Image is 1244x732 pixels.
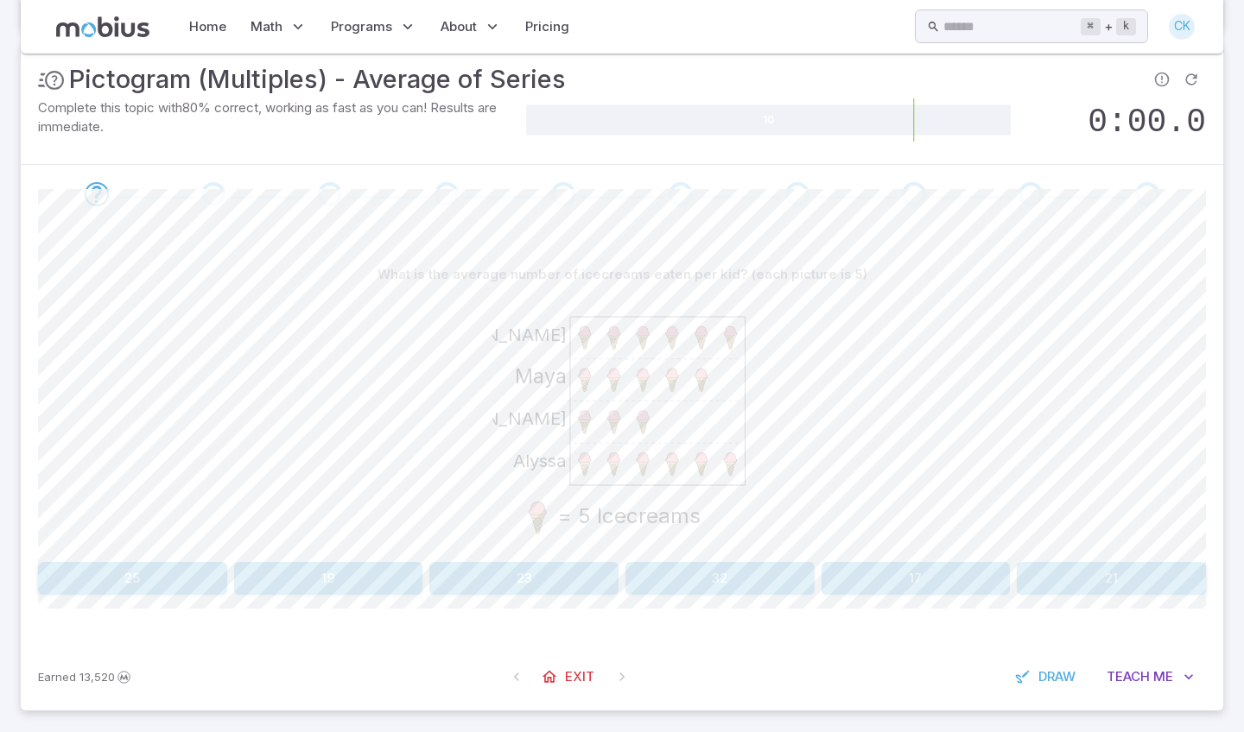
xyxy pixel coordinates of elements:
[1088,98,1206,147] h2: Answer the first question to start the timer
[785,182,809,206] div: Go to the next question
[429,562,619,595] button: 23
[1147,65,1177,94] span: Report an issue with the question
[184,7,232,47] a: Home
[1095,660,1206,693] button: TeachMe
[85,182,109,206] div: Go to the next question
[201,182,225,206] div: Go to the next question
[1038,667,1076,686] span: Draw
[1019,182,1043,206] div: Go to the next question
[532,660,606,693] a: Exit
[1177,65,1206,94] span: Refresh Question
[520,7,574,47] a: Pricing
[251,17,282,36] span: Math
[38,668,133,685] p: Earn Mobius dollars to buy game boosters
[1107,667,1150,686] span: Teach
[435,182,459,206] div: Go to the next question
[1081,16,1136,37] div: +
[501,661,532,692] span: On First Question
[1017,562,1206,595] button: 21
[422,407,567,429] text: [PERSON_NAME]
[1081,18,1101,35] kbd: ⌘
[38,668,76,685] span: Earned
[557,503,701,528] text: = 5 Icecreams
[513,450,567,471] text: Alyssa
[625,562,815,595] button: 32
[422,324,567,345] text: [PERSON_NAME]
[1006,660,1088,693] button: Draw
[331,17,392,36] span: Programs
[38,98,523,136] p: Complete this topic with 80 % correct, working as fast as you can! Results are immediate.
[606,661,638,692] span: On Latest Question
[378,265,867,284] p: What is the average number of icecreams eaten per kid? (each picture is 5)
[318,182,342,206] div: Go to the next question
[551,182,575,206] div: Go to the next question
[38,562,227,595] button: 25
[902,182,926,206] div: Go to the next question
[669,182,693,206] div: Go to the next question
[234,562,423,595] button: 19
[515,363,567,388] text: Maya
[1153,667,1173,686] span: Me
[565,667,594,686] span: Exit
[441,17,477,36] span: About
[69,60,566,98] h3: Pictogram (Multiples) - Average of Series
[1169,14,1195,40] div: CK
[1116,18,1136,35] kbd: k
[1135,182,1159,206] div: Go to the next question
[822,562,1011,595] button: 17
[79,668,115,685] span: 13,520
